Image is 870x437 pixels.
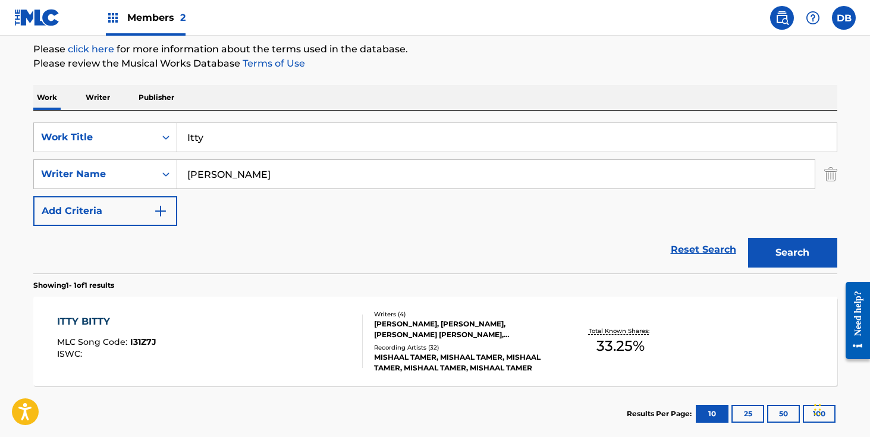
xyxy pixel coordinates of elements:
[33,196,177,226] button: Add Criteria
[696,405,728,423] button: 10
[775,11,789,25] img: search
[665,237,742,263] a: Reset Search
[33,280,114,291] p: Showing 1 - 1 of 1 results
[68,43,114,55] a: click here
[814,392,821,427] div: Drag
[596,335,645,357] span: 33.25 %
[33,42,837,56] p: Please for more information about the terms used in the database.
[33,122,837,273] form: Search Form
[806,11,820,25] img: help
[240,58,305,69] a: Terms of Use
[180,12,186,23] span: 2
[374,352,554,373] div: MISHAAL TAMER, MISHAAL TAMER, MISHAAL TAMER, MISHAAL TAMER, MISHAAL TAMER
[374,343,554,352] div: Recording Artists ( 32 )
[33,85,61,110] p: Work
[801,6,825,30] div: Help
[832,6,856,30] div: User Menu
[837,273,870,369] iframe: Resource Center
[57,348,85,359] span: ISWC :
[14,9,60,26] img: MLC Logo
[374,310,554,319] div: Writers ( 4 )
[41,167,148,181] div: Writer Name
[57,315,156,329] div: ITTY BITTY
[374,319,554,340] div: [PERSON_NAME], [PERSON_NAME], [PERSON_NAME] [PERSON_NAME], [PERSON_NAME]
[130,337,156,347] span: I31Z7J
[82,85,114,110] p: Writer
[767,405,800,423] button: 50
[33,297,837,386] a: ITTY BITTYMLC Song Code:I31Z7JISWC:Writers (4)[PERSON_NAME], [PERSON_NAME], [PERSON_NAME] [PERSON...
[41,130,148,144] div: Work Title
[770,6,794,30] a: Public Search
[627,408,695,419] p: Results Per Page:
[106,11,120,25] img: Top Rightsholders
[748,238,837,268] button: Search
[811,380,870,437] iframe: Chat Widget
[803,405,836,423] button: 100
[57,337,130,347] span: MLC Song Code :
[33,56,837,71] p: Please review the Musical Works Database
[153,204,168,218] img: 9d2ae6d4665cec9f34b9.svg
[731,405,764,423] button: 25
[824,159,837,189] img: Delete Criterion
[127,11,186,24] span: Members
[135,85,178,110] p: Publisher
[589,326,652,335] p: Total Known Shares:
